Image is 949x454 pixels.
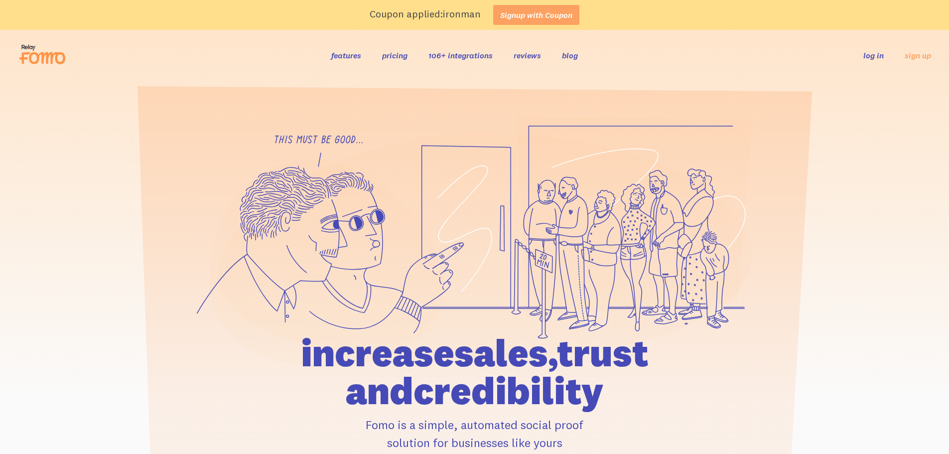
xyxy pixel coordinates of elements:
a: features [331,50,361,60]
a: sign up [905,50,931,61]
h1: increase sales, trust and credibility [244,334,705,410]
a: pricing [382,50,407,60]
a: blog [562,50,578,60]
a: reviews [514,50,541,60]
span: ironman [443,7,481,20]
a: log in [863,50,884,60]
a: Signup with Coupon [493,5,579,25]
a: 106+ integrations [428,50,493,60]
p: Fomo is a simple, automated social proof solution for businesses like yours [244,416,705,452]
